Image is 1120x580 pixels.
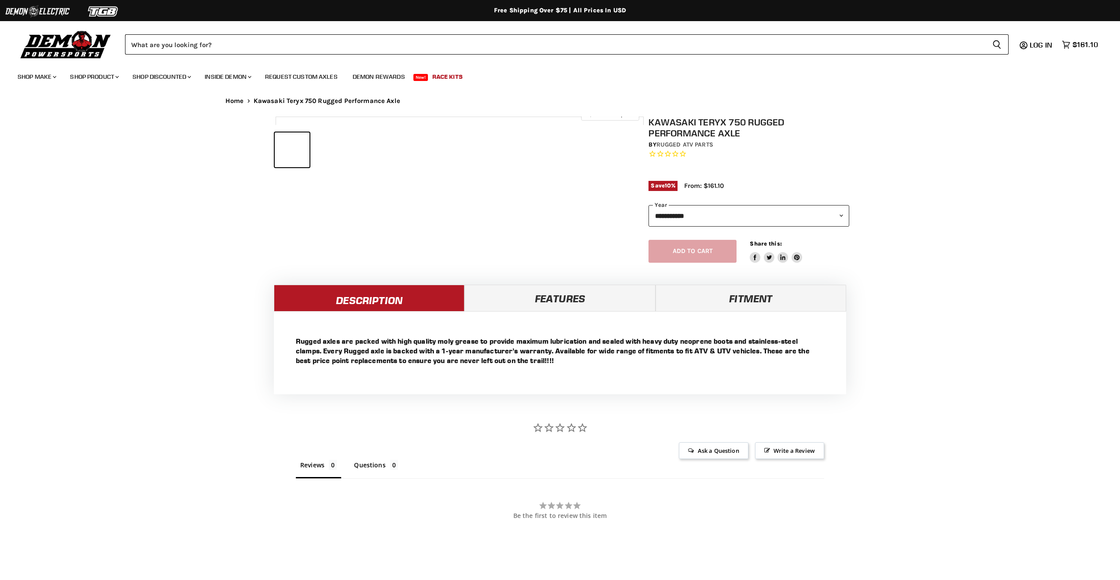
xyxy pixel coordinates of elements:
span: 10 [665,182,671,189]
input: Search [125,34,985,55]
a: Description [274,285,464,311]
select: year [648,205,849,227]
a: Race Kits [426,68,469,86]
a: Demon Rewards [346,68,412,86]
ul: Main menu [11,64,1096,86]
a: Inside Demon [198,68,257,86]
a: Shop Discounted [126,68,196,86]
a: Home [225,97,244,105]
div: by [648,140,849,150]
span: Save % [648,181,678,191]
span: Rated 0.0 out of 5 stars 0 reviews [648,150,849,159]
button: Search [985,34,1009,55]
span: New! [413,74,428,81]
a: Features [464,285,655,311]
span: Log in [1030,40,1052,49]
div: Be the first to review this item [296,512,824,519]
a: Shop Product [63,68,124,86]
button: Kawasaki Teryx 750 Rugged Performance Axle thumbnail [275,132,309,167]
div: Free Shipping Over $75 | All Prices In USD [208,7,912,15]
button: Kawasaki Teryx 750 Rugged Performance Axle thumbnail [350,132,384,167]
span: Ask a Question [679,442,748,459]
nav: Breadcrumbs [208,97,912,105]
span: Write a Review [755,442,824,459]
a: $161.10 [1057,38,1102,51]
li: Reviews [296,459,341,478]
img: Demon Electric Logo 2 [4,3,70,20]
a: Fitment [656,285,846,311]
p: Rugged axles are packed with high quality moly grease to provide maximum lubrication and sealed w... [296,336,824,365]
h1: Kawasaki Teryx 750 Rugged Performance Axle [648,117,849,139]
aside: Share this: [750,240,802,263]
a: Log in [1026,41,1057,49]
a: Shop Make [11,68,62,86]
span: Kawasaki Teryx 750 Rugged Performance Axle [254,97,400,105]
a: Rugged ATV Parts [656,141,713,148]
form: Product [125,34,1009,55]
span: Click to expand [586,111,634,117]
span: Share this: [750,240,781,247]
a: Request Custom Axles [258,68,344,86]
img: Demon Powersports [18,29,114,60]
span: From: $161.10 [684,182,724,190]
img: TGB Logo 2 [70,3,136,20]
button: Kawasaki Teryx 750 Rugged Performance Axle thumbnail [312,132,347,167]
span: $161.10 [1072,40,1098,49]
li: Questions [350,459,402,478]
